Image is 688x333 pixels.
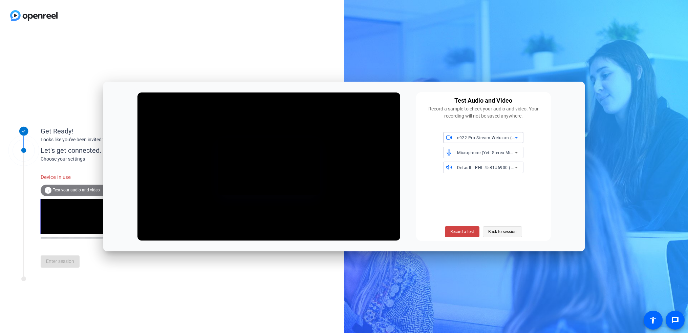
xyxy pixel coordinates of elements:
span: Test your audio and video [53,188,100,192]
div: Get Ready! [41,126,176,136]
div: Test Audio and Video [454,96,512,105]
button: Record a test [445,226,479,237]
span: Record a test [450,229,474,235]
mat-icon: message [671,316,679,324]
div: Device in use [41,170,115,185]
span: Default - PHL 45B1U6900 (HD Audio Driver for Display Audio) [457,165,579,170]
span: Back to session [488,225,517,238]
mat-icon: accessibility [649,316,657,324]
div: Choose your settings [41,155,190,163]
button: Back to session [483,226,522,237]
div: Looks like you've been invited to join [41,136,176,143]
span: c922 Pro Stream Webcam (046d:085c) [457,135,534,140]
div: Let's get connected. [41,145,190,155]
mat-icon: info [44,186,52,194]
div: Record a sample to check your audio and video. Your recording will not be saved anywhere. [420,105,547,120]
span: Microphone (Yeti Stereo Microphone) (b58e:9e84) [457,150,556,155]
